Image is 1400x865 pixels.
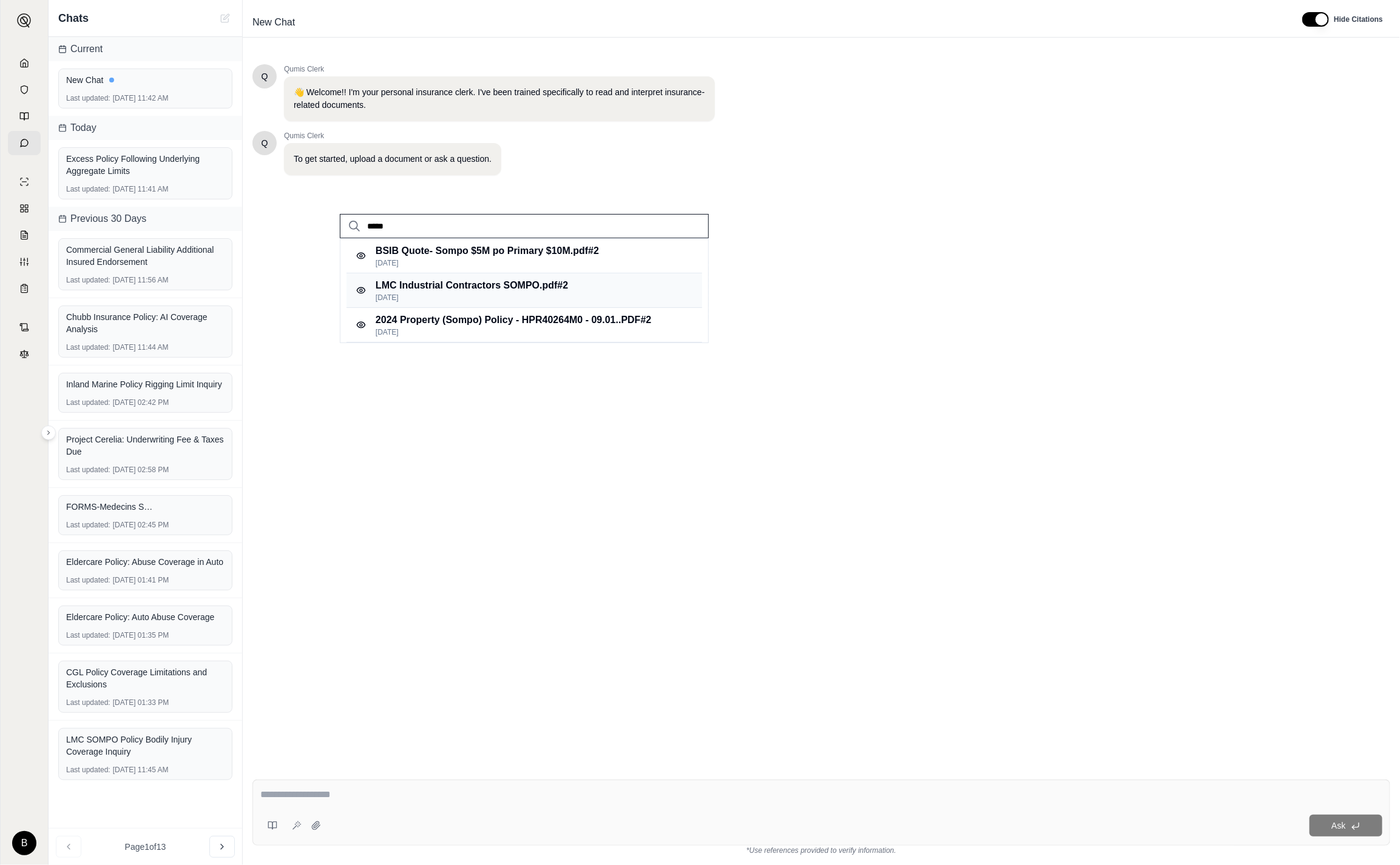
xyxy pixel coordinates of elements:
[8,170,41,194] a: Single Policy
[66,342,110,352] span: Last updated:
[8,104,41,129] a: Prompt Library
[376,327,651,337] p: [DATE]
[66,611,225,623] div: Eldercare Policy: Auto Abuse Coverage
[66,74,225,86] div: New Chat
[8,196,41,221] a: Policy Comparisons
[376,278,568,293] p: LMC Industrial Contractors SOMPO.pdf #2
[8,51,41,75] a: Home
[376,258,599,268] p: [DATE]
[248,13,300,32] span: New Chat
[66,765,225,775] div: [DATE] 11:45 AM
[17,13,32,28] img: Expand sidebar
[66,433,225,458] div: Project Cerelia: Underwriting Fee & Taxes Due
[12,8,36,33] button: Expand sidebar
[66,465,225,475] div: [DATE] 02:58 PM
[12,831,36,855] div: B
[66,342,225,352] div: [DATE] 11:44 AM
[284,131,501,141] span: Qumis Clerk
[49,37,242,61] div: Current
[66,398,110,407] span: Last updated:
[66,501,157,513] span: FORMS-Medecins Sans Frontieres USA Inc 2025 NB Rev 1.pdf
[262,70,268,82] span: Hello
[66,698,110,707] span: Last updated:
[125,841,166,853] span: Page 1 of 13
[58,10,89,27] span: Chats
[66,153,225,177] div: Excess Policy Following Underlying Aggregate Limits
[66,244,225,268] div: Commercial General Liability Additional Insured Endorsement
[66,698,225,707] div: [DATE] 01:33 PM
[66,765,110,775] span: Last updated:
[1331,821,1345,830] span: Ask
[41,426,56,440] button: Expand sidebar
[66,575,225,585] div: [DATE] 01:41 PM
[66,556,225,568] div: Eldercare Policy: Abuse Coverage in Auto
[66,184,225,194] div: [DATE] 11:41 AM
[8,223,41,247] a: Claim Coverage
[294,86,705,112] p: 👋 Welcome!! I'm your personal insurance clerk. I've been trained specifically to read and interpr...
[252,846,1390,855] div: *Use references provided to verify information.
[66,630,110,640] span: Last updated:
[66,733,225,758] div: LMC SOMPO Policy Bodily Injury Coverage Inquiry
[49,207,242,231] div: Previous 30 Days
[66,630,225,640] div: [DATE] 01:35 PM
[376,313,651,327] p: 2024 Property (Sompo) Policy - HPR40264M0 - 09.01..PDF #2
[66,666,225,690] div: CGL Policy Coverage Limitations and Exclusions
[66,520,110,530] span: Last updated:
[66,311,225,335] div: Chubb Insurance Policy: AI Coverage Analysis
[248,13,1288,32] div: Edit Title
[66,93,225,103] div: [DATE] 11:42 AM
[66,465,110,475] span: Last updated:
[66,93,110,103] span: Last updated:
[376,244,599,258] p: BSIB Quote- Sompo $5M po Primary $10M.pdf #2
[8,78,41,102] a: Documents Vault
[8,250,41,274] a: Custom Report
[218,11,232,25] button: New Chat
[66,398,225,407] div: [DATE] 02:42 PM
[284,64,715,74] span: Qumis Clerk
[66,378,225,390] div: Inland Marine Policy Rigging Limit Inquiry
[66,184,110,194] span: Last updated:
[8,315,41,339] a: Contract Analysis
[66,275,225,285] div: [DATE] 11:56 AM
[376,293,568,302] p: [DATE]
[294,153,492,165] p: To get started, upload a document or ask a question.
[66,575,110,585] span: Last updated:
[66,520,225,530] div: [DATE] 02:45 PM
[66,275,110,285] span: Last updated:
[1334,15,1383,24] span: Hide Citations
[1310,815,1382,837] button: Ask
[49,116,242,140] div: Today
[262,137,268,149] span: Hello
[8,342,41,366] a: Legal Search Engine
[8,131,41,155] a: Chat
[8,276,41,301] a: Coverage Table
